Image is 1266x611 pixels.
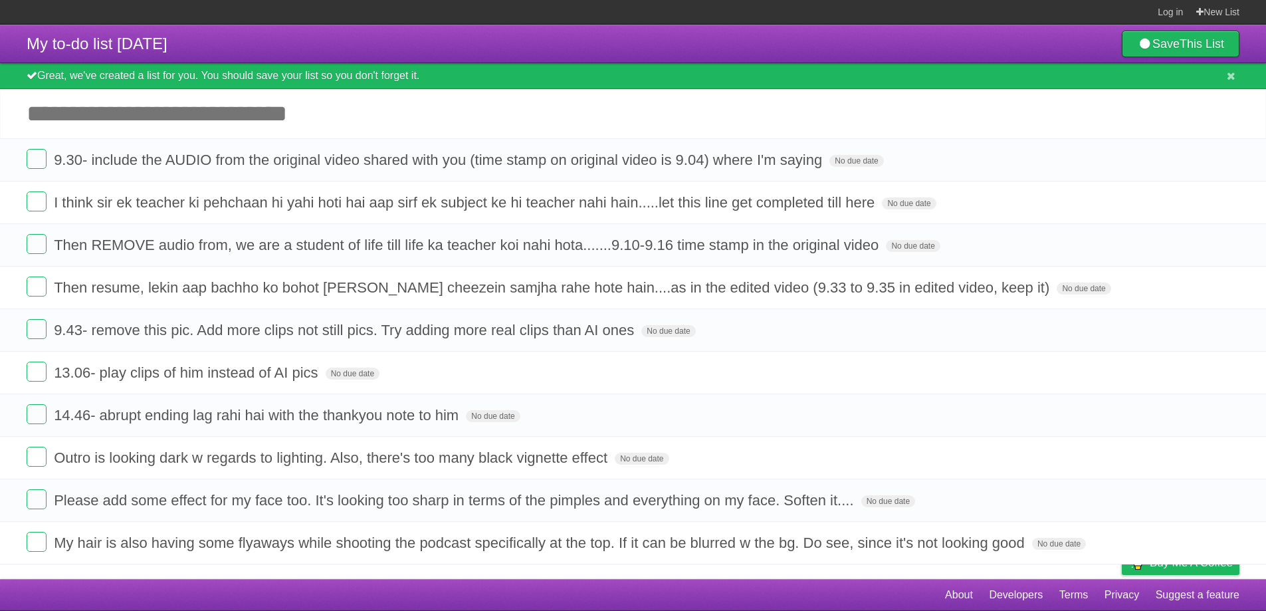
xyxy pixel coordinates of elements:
[54,449,611,466] span: Outro is looking dark w regards to lighting. Also, there's too many black vignette effect
[1032,538,1086,550] span: No due date
[945,582,973,608] a: About
[54,194,878,211] span: I think sir ek teacher ki pehchaan hi yahi hoti hai aap sirf ek subject ke hi teacher nahi hain.....
[1156,582,1239,608] a: Suggest a feature
[886,240,940,252] span: No due date
[27,532,47,552] label: Done
[641,325,695,337] span: No due date
[1150,551,1233,574] span: Buy me a coffee
[1105,582,1139,608] a: Privacy
[1057,283,1110,295] span: No due date
[27,149,47,169] label: Done
[54,237,882,253] span: Then REMOVE audio from, we are a student of life till life ka teacher koi nahi hota.......9.10-9....
[54,492,857,509] span: Please add some effect for my face too. It's looking too sharp in terms of the pimples and everyt...
[27,404,47,424] label: Done
[1059,582,1089,608] a: Terms
[54,152,825,168] span: 9.30- include the AUDIO from the original video shared with you (time stamp on original video is ...
[54,279,1053,296] span: Then resume, lekin aap bachho ko bohot [PERSON_NAME] cheezein samjha rahe hote hain....as in the ...
[829,155,883,167] span: No due date
[27,191,47,211] label: Done
[54,322,637,338] span: 9.43- remove this pic. Add more clips not still pics. Try adding more real clips than AI ones
[27,35,167,53] span: My to-do list [DATE]
[615,453,669,465] span: No due date
[27,362,47,382] label: Done
[27,319,47,339] label: Done
[882,197,936,209] span: No due date
[861,495,915,507] span: No due date
[54,407,462,424] span: 14.46- abrupt ending lag rahi hai with the thankyou note to him
[27,277,47,297] label: Done
[54,535,1028,551] span: My hair is also having some flyaways while shooting the podcast specifically at the top. If it ca...
[54,364,321,381] span: 13.06- play clips of him instead of AI pics
[27,447,47,467] label: Done
[1122,31,1239,57] a: SaveThis List
[27,489,47,509] label: Done
[989,582,1043,608] a: Developers
[466,410,520,422] span: No due date
[326,368,379,380] span: No due date
[1180,37,1224,51] b: This List
[27,234,47,254] label: Done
